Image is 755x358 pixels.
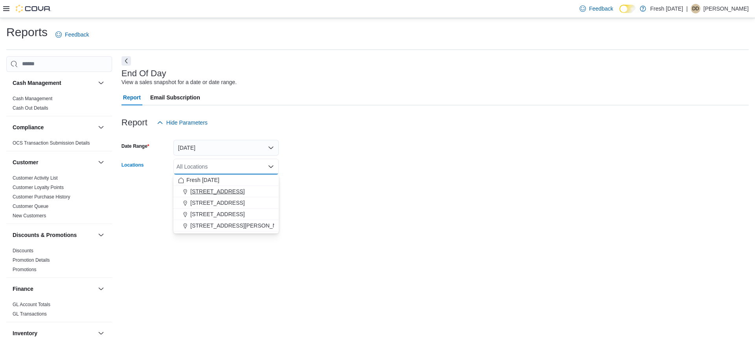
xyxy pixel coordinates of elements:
[703,4,749,13] p: [PERSON_NAME]
[96,158,106,167] button: Customer
[13,302,50,307] a: GL Account Totals
[13,285,33,293] h3: Finance
[13,248,33,253] a: Discounts
[190,222,290,229] span: [STREET_ADDRESS][PERSON_NAME]
[65,31,89,39] span: Feedback
[13,123,44,131] h3: Compliance
[122,78,237,86] div: View a sales snapshot for a date or date range.
[173,220,279,231] button: [STREET_ADDRESS][PERSON_NAME]
[13,184,64,191] span: Customer Loyalty Points
[13,175,58,181] a: Customer Activity List
[154,115,211,130] button: Hide Parameters
[190,187,245,195] span: [STREET_ADDRESS]
[96,123,106,132] button: Compliance
[13,267,37,272] a: Promotions
[190,199,245,207] span: [STREET_ADDRESS]
[619,5,636,13] input: Dark Mode
[13,158,38,166] h3: Customer
[13,194,70,200] a: Customer Purchase History
[13,301,50,308] span: GL Account Totals
[122,162,144,168] label: Locations
[268,163,274,170] button: Close list of options
[13,203,48,209] span: Customer Queue
[13,140,90,146] a: OCS Transaction Submission Details
[13,204,48,209] a: Customer Queue
[13,266,37,273] span: Promotions
[123,90,141,105] span: Report
[122,143,149,149] label: Date Range
[13,158,95,166] button: Customer
[650,4,683,13] p: Fresh [DATE]
[13,105,48,111] a: Cash Out Details
[692,4,699,13] span: DD
[13,329,95,337] button: Inventory
[589,5,613,13] span: Feedback
[122,118,147,127] h3: Report
[166,119,208,127] span: Hide Parameters
[576,1,616,17] a: Feedback
[6,300,112,322] div: Finance
[52,27,92,42] a: Feedback
[96,284,106,294] button: Finance
[96,78,106,88] button: Cash Management
[122,69,166,78] h3: End Of Day
[122,56,131,66] button: Next
[173,174,279,231] div: Choose from the following options
[173,209,279,220] button: [STREET_ADDRESS]
[13,311,47,317] a: GL Transactions
[13,79,95,87] button: Cash Management
[6,94,112,116] div: Cash Management
[173,140,279,156] button: [DATE]
[6,246,112,277] div: Discounts & Promotions
[173,197,279,209] button: [STREET_ADDRESS]
[691,4,700,13] div: Danielle DeSouza
[13,123,95,131] button: Compliance
[6,138,112,151] div: Compliance
[190,210,245,218] span: [STREET_ADDRESS]
[13,96,52,101] a: Cash Management
[13,329,37,337] h3: Inventory
[173,174,279,186] button: Fresh [DATE]
[96,329,106,338] button: Inventory
[96,230,106,240] button: Discounts & Promotions
[13,185,64,190] a: Customer Loyalty Points
[13,213,46,218] a: New Customers
[13,231,95,239] button: Discounts & Promotions
[13,285,95,293] button: Finance
[6,24,48,40] h1: Reports
[13,79,61,87] h3: Cash Management
[686,4,688,13] p: |
[150,90,200,105] span: Email Subscription
[16,5,51,13] img: Cova
[173,186,279,197] button: [STREET_ADDRESS]
[6,173,112,224] div: Customer
[13,231,77,239] h3: Discounts & Promotions
[186,176,219,184] span: Fresh [DATE]
[13,257,50,263] a: Promotion Details
[13,95,52,102] span: Cash Management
